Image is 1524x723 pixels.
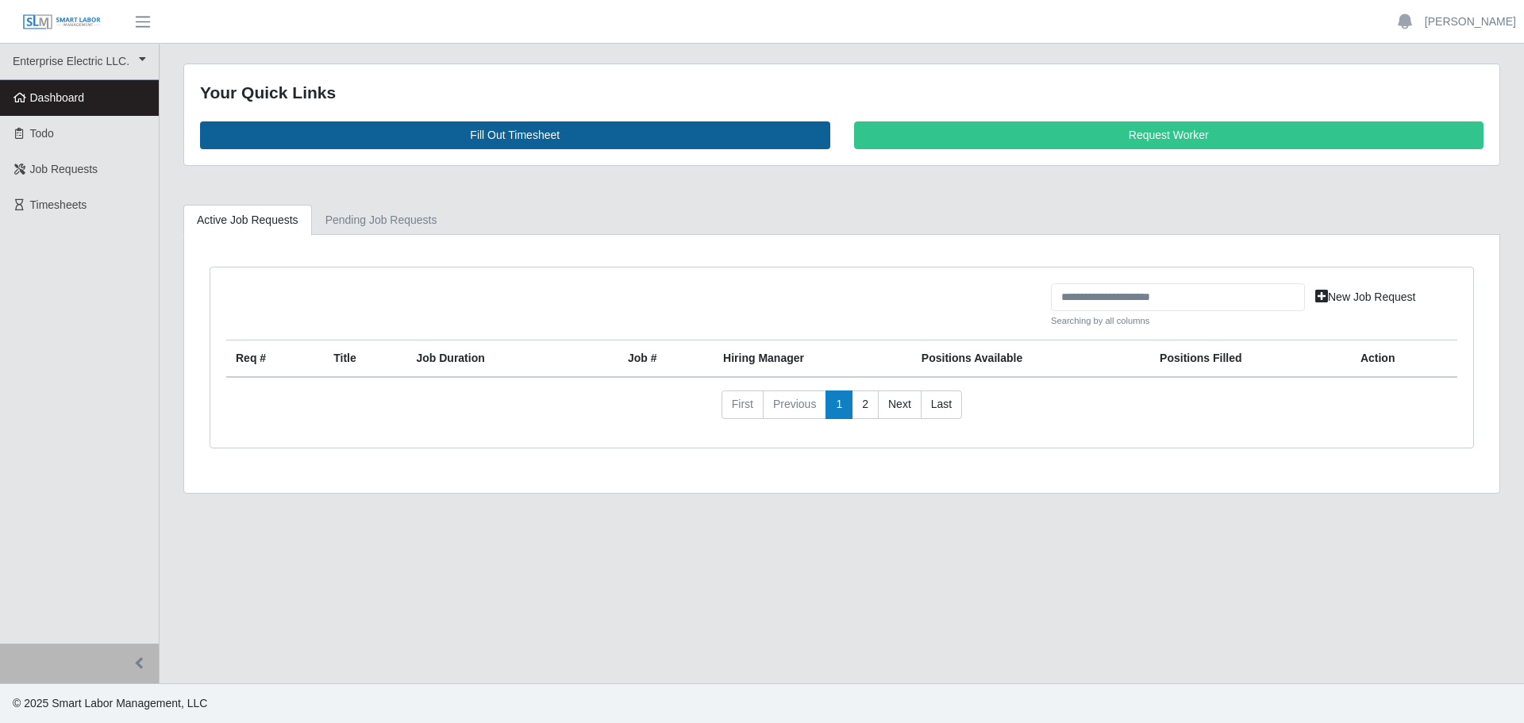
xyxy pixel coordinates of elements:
a: Active Job Requests [183,205,312,236]
span: Todo [30,127,54,140]
th: Action [1351,340,1457,378]
a: Fill Out Timesheet [200,121,830,149]
a: 2 [852,390,879,419]
span: Timesheets [30,198,87,211]
nav: pagination [226,390,1457,432]
a: Pending Job Requests [312,205,451,236]
span: © 2025 Smart Labor Management, LLC [13,697,207,710]
th: Req # [226,340,324,378]
th: Job Duration [406,340,580,378]
span: Job Requests [30,163,98,175]
a: Request Worker [854,121,1484,149]
th: Positions Available [912,340,1150,378]
span: Dashboard [30,91,85,104]
a: Next [878,390,922,419]
th: Positions Filled [1150,340,1351,378]
a: 1 [825,390,852,419]
a: New Job Request [1305,283,1426,311]
small: Searching by all columns [1051,314,1305,328]
th: Title [324,340,406,378]
a: Last [921,390,962,419]
th: Hiring Manager [714,340,912,378]
div: Your Quick Links [200,80,1484,106]
a: [PERSON_NAME] [1425,13,1516,30]
img: SLM Logo [22,13,102,31]
th: Job # [618,340,714,378]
